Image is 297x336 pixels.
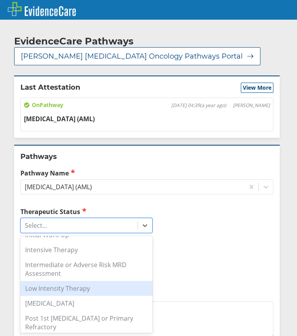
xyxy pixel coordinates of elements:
[24,101,63,109] span: On Pathway
[243,84,271,92] span: View More
[20,83,80,93] h2: Last Attestation
[25,183,92,191] div: [MEDICAL_DATA] (AML)
[241,83,273,93] button: View More
[21,52,243,61] span: [PERSON_NAME] [MEDICAL_DATA] Oncology Pathways Portal
[20,281,152,296] div: Low Intensity Therapy
[20,242,152,257] div: Intensive Therapy
[8,2,76,16] img: EvidenceCare
[20,152,273,161] h2: Pathways
[14,47,260,65] button: [PERSON_NAME] [MEDICAL_DATA] Oncology Pathways Portal
[24,114,95,123] span: [MEDICAL_DATA] (AML)
[14,35,134,47] h2: EvidenceCare Pathways
[20,257,152,281] div: Intermediate or Adverse Risk MRD Assessment
[233,102,270,109] span: [PERSON_NAME]
[20,311,152,334] div: Post 1st [MEDICAL_DATA] or Primary Refractory
[20,168,273,177] label: Pathway Name
[25,221,47,230] div: Select...
[20,296,152,311] div: [MEDICAL_DATA]
[171,102,226,109] span: [DATE] 04:39 ( a year ago )
[20,207,152,216] label: Therapeutic Status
